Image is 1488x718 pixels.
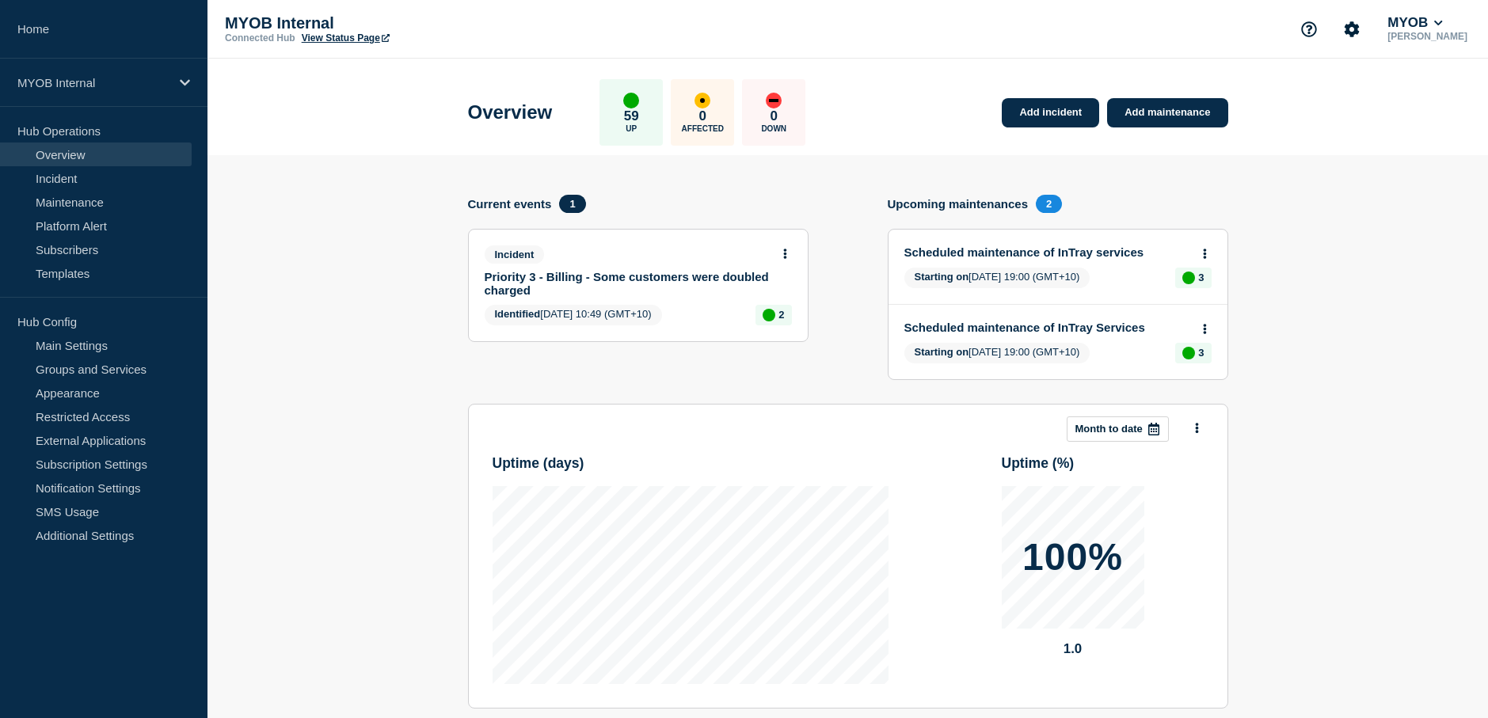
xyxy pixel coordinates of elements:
p: [PERSON_NAME] [1384,31,1471,42]
h3: Uptime ( days ) [493,455,584,472]
p: 1.0 [1002,641,1144,657]
div: down [766,93,782,108]
a: Add incident [1002,98,1099,127]
p: 3 [1198,272,1204,283]
p: 2 [778,309,784,321]
span: 2 [1036,195,1062,213]
p: 0 [699,108,706,124]
button: Support [1292,13,1326,46]
button: Account settings [1335,13,1368,46]
p: 100% [1022,538,1123,576]
div: up [623,93,639,108]
a: Scheduled maintenance of InTray services [904,245,1190,259]
a: View Status Page [302,32,390,44]
span: Incident [485,245,545,264]
p: 0 [771,108,778,124]
h1: Overview [468,101,553,123]
span: [DATE] 19:00 (GMT+10) [904,268,1090,288]
span: 1 [559,195,585,213]
button: MYOB [1384,15,1446,31]
p: MYOB Internal [225,14,542,32]
h4: Current events [468,197,552,211]
h4: Upcoming maintenances [888,197,1029,211]
div: up [763,309,775,321]
button: Month to date [1067,416,1169,442]
div: affected [695,93,710,108]
span: Starting on [915,346,969,358]
span: Identified [495,308,541,320]
div: up [1182,272,1195,284]
p: MYOB Internal [17,76,169,89]
div: up [1182,347,1195,359]
h3: Uptime ( % ) [1002,455,1075,472]
p: 3 [1198,347,1204,359]
p: Down [761,124,786,133]
span: [DATE] 19:00 (GMT+10) [904,343,1090,363]
a: Scheduled maintenance of InTray Services [904,321,1190,334]
a: Priority 3 - Billing - Some customers were doubled charged [485,270,771,297]
p: Up [626,124,637,133]
p: Connected Hub [225,32,295,44]
span: [DATE] 10:49 (GMT+10) [485,305,662,325]
p: 59 [624,108,639,124]
a: Add maintenance [1107,98,1227,127]
p: Affected [682,124,724,133]
p: Month to date [1075,423,1143,435]
span: Starting on [915,271,969,283]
